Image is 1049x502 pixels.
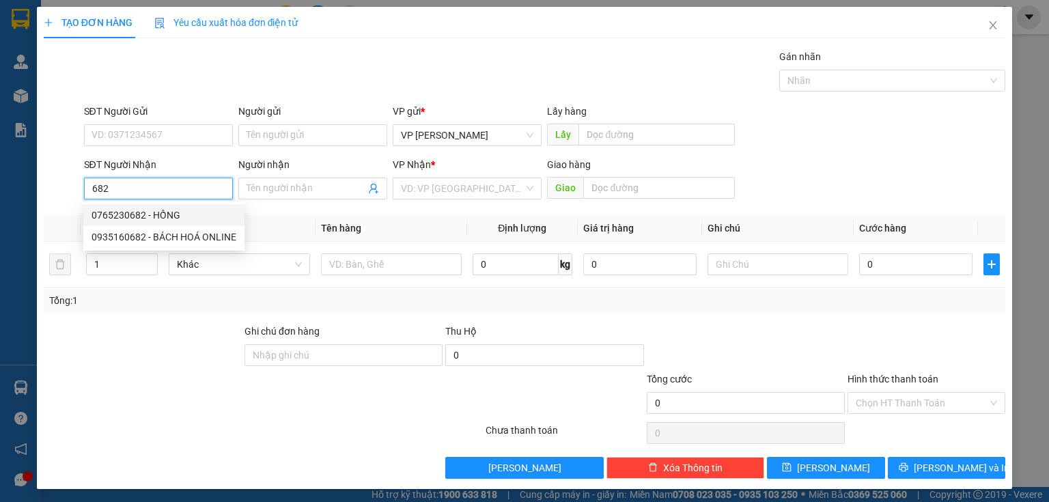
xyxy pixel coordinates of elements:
[321,223,361,234] span: Tên hàng
[859,223,906,234] span: Cước hàng
[848,374,938,385] label: Hình thức thanh toán
[779,51,821,62] label: Gán nhãn
[767,457,885,479] button: save[PERSON_NAME]
[983,253,1000,275] button: plus
[782,462,792,473] span: save
[244,344,443,366] input: Ghi chú đơn hàng
[647,374,692,385] span: Tổng cước
[899,462,908,473] span: printer
[49,293,406,308] div: Tổng: 1
[488,460,561,475] span: [PERSON_NAME]
[445,457,603,479] button: [PERSON_NAME]
[368,183,379,194] span: user-add
[888,457,1006,479] button: printer[PERSON_NAME] và In
[547,159,591,170] span: Giao hàng
[663,460,723,475] span: Xóa Thông tin
[547,177,583,199] span: Giao
[244,326,320,337] label: Ghi chú đơn hàng
[974,7,1012,45] button: Close
[92,229,236,245] div: 0935160682 - BÁCH HOÁ ONLINE
[44,18,53,27] span: plus
[498,223,546,234] span: Định lượng
[583,253,697,275] input: 0
[84,104,233,119] div: SĐT Người Gửi
[115,52,188,63] b: [DOMAIN_NAME]
[984,259,999,270] span: plus
[401,125,533,145] span: VP Phan Rang
[83,226,244,248] div: 0935160682 - BÁCH HOÁ ONLINE
[238,104,387,119] div: Người gửi
[321,253,462,275] input: VD: Bàn, Ghế
[988,20,998,31] span: close
[583,223,634,234] span: Giá trị hàng
[445,326,477,337] span: Thu Hộ
[606,457,764,479] button: deleteXóa Thông tin
[484,423,645,447] div: Chưa thanh toán
[44,17,132,28] span: TẠO ĐƠN HÀNG
[84,157,233,172] div: SĐT Người Nhận
[708,253,848,275] input: Ghi Chú
[154,18,165,29] img: icon
[559,253,572,275] span: kg
[578,124,735,145] input: Dọc đường
[92,208,236,223] div: 0765230682 - HỒNG
[914,460,1009,475] span: [PERSON_NAME] và In
[547,124,578,145] span: Lấy
[238,157,387,172] div: Người nhận
[83,204,244,226] div: 0765230682 - HỒNG
[84,20,135,84] b: Gửi khách hàng
[393,159,431,170] span: VP Nhận
[154,17,298,28] span: Yêu cầu xuất hóa đơn điện tử
[702,215,854,242] th: Ghi chú
[583,177,735,199] input: Dọc đường
[115,65,188,82] li: (c) 2017
[177,254,301,275] span: Khác
[797,460,870,475] span: [PERSON_NAME]
[547,106,587,117] span: Lấy hàng
[49,253,71,275] button: delete
[393,104,542,119] div: VP gửi
[148,17,181,50] img: logo.jpg
[648,462,658,473] span: delete
[17,88,77,152] b: [PERSON_NAME]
